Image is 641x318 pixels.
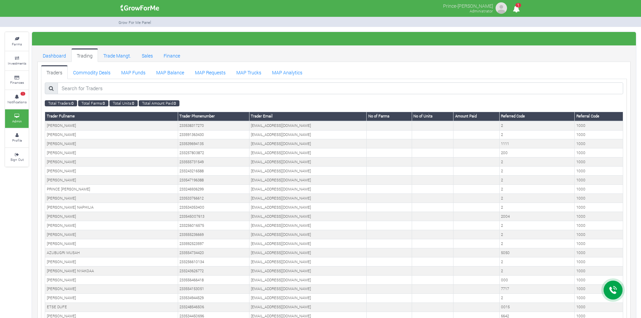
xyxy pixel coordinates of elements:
td: [PERSON_NAME] [45,293,178,303]
td: 1000 [575,221,623,230]
td: [EMAIL_ADDRESS][DOMAIN_NAME] [249,194,367,203]
td: 2 [499,203,574,212]
td: [EMAIL_ADDRESS][DOMAIN_NAME] [249,303,367,312]
td: 1000 [575,267,623,276]
td: 233554734420 [178,248,249,257]
span: 1 [515,3,521,7]
td: [EMAIL_ADDRESS][DOMAIN_NAME] [249,167,367,176]
th: Trader Fullname [45,112,178,121]
th: Referred Code [499,112,574,121]
td: 233243216588 [178,167,249,176]
td: ETSE DUFE [45,303,178,312]
small: Admin [12,119,22,123]
td: 1000 [575,167,623,176]
td: 233556466418 [178,276,249,285]
td: [EMAIL_ADDRESS][DOMAIN_NAME] [249,157,367,167]
td: 233555731549 [178,157,249,167]
td: 1000 [575,276,623,285]
td: 2 [499,185,574,194]
td: 2 [499,130,574,139]
td: 1000 [575,257,623,267]
td: 233533766612 [178,194,249,203]
td: 233592523597 [178,239,249,248]
td: 233256016575 [178,221,249,230]
td: 2 [499,121,574,130]
td: 2004 [499,212,574,221]
td: [EMAIL_ADDRESS][DOMAIN_NAME] [249,248,367,257]
td: 1000 [575,284,623,293]
td: 1111 [499,139,574,148]
td: [EMAIL_ADDRESS][DOMAIN_NAME] [249,284,367,293]
th: Trader Phonenumber [178,112,249,121]
a: Profile [5,129,29,147]
td: 233554153051 [178,284,249,293]
td: 1000 [575,248,623,257]
td: 233256610134 [178,257,249,267]
td: 233248546506 [178,303,249,312]
small: Investments [8,61,26,66]
td: 2 [499,167,574,176]
td: 2 [499,257,574,267]
a: MAP Funds [116,65,151,79]
a: MAP Requests [190,65,231,79]
td: [PERSON_NAME] [45,121,178,130]
td: AZUBUGRI MUSAH [45,248,178,257]
td: [PERSON_NAME] [45,284,178,293]
td: 2 [499,230,574,239]
a: Traders [41,65,68,79]
td: [EMAIL_ADDRESS][DOMAIN_NAME] [249,257,367,267]
a: Finances [5,71,29,90]
small: Finances [10,80,24,85]
td: 1000 [575,185,623,194]
td: 1000 [575,293,623,303]
td: 2 [499,239,574,248]
td: [EMAIL_ADDRESS][DOMAIN_NAME] [249,185,367,194]
td: [EMAIL_ADDRESS][DOMAIN_NAME] [249,212,367,221]
td: [EMAIL_ADDRESS][DOMAIN_NAME] [249,130,367,139]
small: Grow For Me Panel [119,20,151,25]
td: [EMAIL_ADDRESS][DOMAIN_NAME] [249,148,367,157]
td: 5050 [499,248,574,257]
small: Total Units: [109,100,138,106]
td: 233539694135 [178,139,249,148]
td: 1000 [575,176,623,185]
a: Dashboard [37,48,71,62]
td: 1000 [575,230,623,239]
td: 1000 [575,157,623,167]
b: 0 [71,101,74,106]
td: 1000 [575,139,623,148]
td: PRINCE [PERSON_NAME] [45,185,178,194]
b: 0 [103,101,105,106]
td: 1000 [575,212,623,221]
td: 000 [499,276,574,285]
td: [PERSON_NAME] [45,139,178,148]
td: [PERSON_NAME] [45,212,178,221]
img: growforme image [118,1,162,15]
input: Search for Traders [58,82,623,95]
td: [PERSON_NAME] [45,239,178,248]
td: 233547196388 [178,176,249,185]
td: 1000 [575,148,623,157]
td: 0015 [499,303,574,312]
td: 233243626772 [178,267,249,276]
td: [EMAIL_ADDRESS][DOMAIN_NAME] [249,139,367,148]
i: Notifications [510,1,523,16]
td: [EMAIL_ADDRESS][DOMAIN_NAME] [249,121,367,130]
td: [EMAIL_ADDRESS][DOMAIN_NAME] [249,267,367,276]
td: 200 [499,148,574,157]
th: Trader Email [249,112,367,121]
td: 233534944529 [178,293,249,303]
p: Prince-[PERSON_NAME] [443,1,493,9]
small: Total Traders: [45,100,77,106]
td: 1000 [575,203,623,212]
a: Farms [5,32,29,51]
a: 1 [510,6,523,13]
td: 233257803872 [178,148,249,157]
td: [EMAIL_ADDRESS][DOMAIN_NAME] [249,239,367,248]
td: [EMAIL_ADDRESS][DOMAIN_NAME] [249,276,367,285]
td: [PERSON_NAME] [45,230,178,239]
td: [PERSON_NAME] [45,148,178,157]
small: Notifications [7,100,27,104]
th: Referral Code [575,112,623,121]
td: [PERSON_NAME] [45,176,178,185]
